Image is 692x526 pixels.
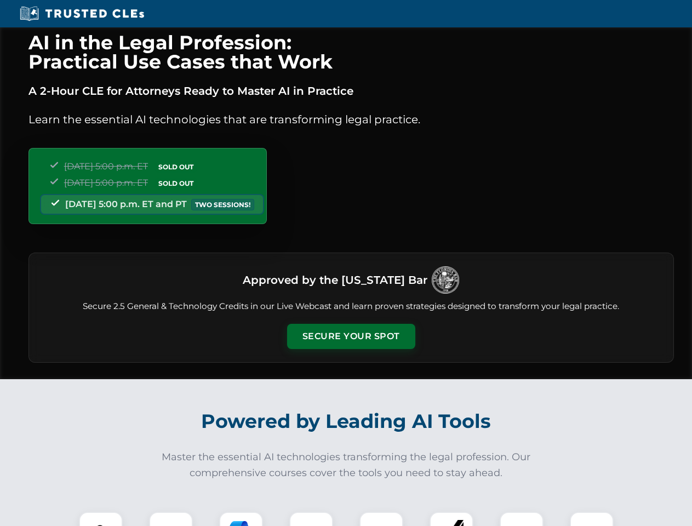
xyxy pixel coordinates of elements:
p: Secure 2.5 General & Technology Credits in our Live Webcast and learn proven strategies designed ... [42,300,660,313]
button: Secure Your Spot [287,324,415,349]
span: [DATE] 5:00 p.m. ET [64,161,148,171]
h1: AI in the Legal Profession: Practical Use Cases that Work [28,33,674,71]
span: [DATE] 5:00 p.m. ET [64,178,148,188]
span: SOLD OUT [155,161,197,173]
p: A 2-Hour CLE for Attorneys Ready to Master AI in Practice [28,82,674,100]
img: Logo [432,266,459,294]
p: Master the essential AI technologies transforming the legal profession. Our comprehensive courses... [155,449,538,481]
h3: Approved by the [US_STATE] Bar [243,270,427,290]
span: SOLD OUT [155,178,197,189]
h2: Powered by Leading AI Tools [43,402,650,441]
p: Learn the essential AI technologies that are transforming legal practice. [28,111,674,128]
img: Trusted CLEs [16,5,147,22]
